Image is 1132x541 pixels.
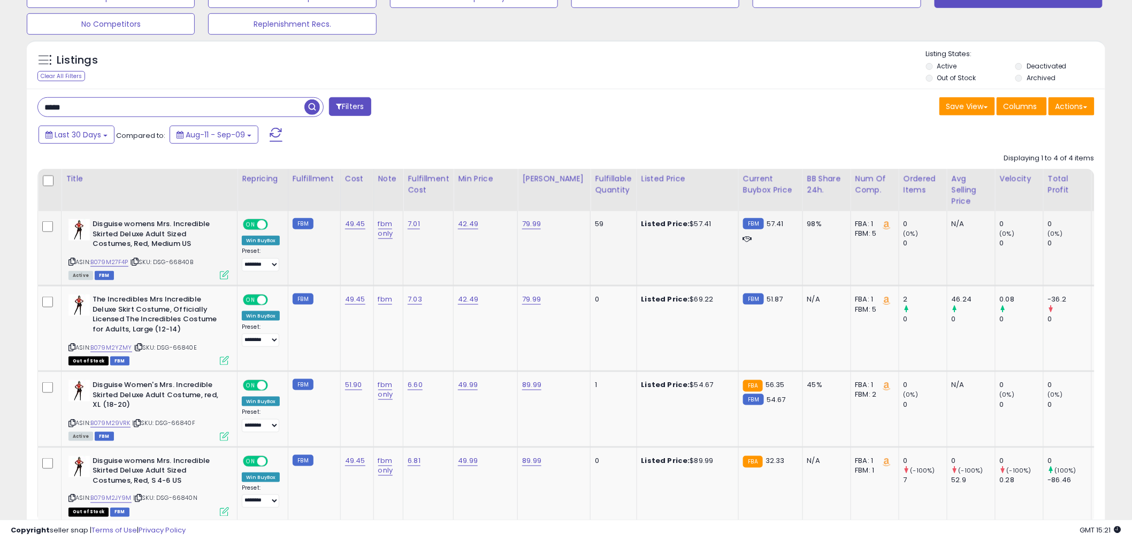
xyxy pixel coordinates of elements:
[293,218,313,229] small: FBM
[641,294,690,304] b: Listed Price:
[939,97,995,115] button: Save View
[242,473,280,482] div: Win BuyBox
[1000,238,1043,248] div: 0
[766,380,785,390] span: 56.35
[266,220,284,229] span: OFF
[458,294,478,305] a: 42.49
[855,380,891,390] div: FBA: 1
[458,380,478,390] a: 49.99
[767,294,783,304] span: 51.87
[595,380,628,390] div: 1
[66,173,233,184] div: Title
[926,49,1105,59] p: Listing States:
[1000,456,1043,466] div: 0
[1027,73,1055,82] label: Archived
[90,343,132,352] a: B079M2YZMY
[458,219,478,229] a: 42.49
[767,219,784,229] span: 57.41
[408,294,422,305] a: 7.03
[116,130,165,141] span: Compared to:
[244,220,257,229] span: ON
[904,380,947,390] div: 0
[595,295,628,304] div: 0
[68,456,90,477] img: 31SZBYNU08L._SL40_.jpg
[855,219,891,229] div: FBA: 1
[1048,219,1091,229] div: 0
[997,97,1047,115] button: Columns
[244,381,257,390] span: ON
[743,456,763,468] small: FBA
[68,295,90,316] img: 31SZBYNU08L._SL40_.jpg
[855,173,894,196] div: Num of Comp.
[1048,456,1091,466] div: 0
[1048,295,1091,304] div: -36.2
[68,219,90,241] img: 31SZBYNU08L._SL40_.jpg
[408,219,420,229] a: 7.01
[11,525,186,536] div: seller snap | |
[1000,229,1015,238] small: (0%)
[952,380,987,390] div: N/A
[11,525,50,535] strong: Copyright
[952,475,995,485] div: 52.9
[244,296,257,305] span: ON
[293,455,313,466] small: FBM
[1000,390,1015,399] small: (0%)
[68,271,93,280] span: All listings currently available for purchase on Amazon
[595,456,628,466] div: 0
[93,380,223,413] b: Disguise Women's Mrs. Incredible Skirted Deluxe Adult Costume, red, XL (18-20)
[242,323,280,347] div: Preset:
[68,380,90,401] img: 31SZBYNU08L._SL40_.jpg
[904,390,919,399] small: (0%)
[90,419,131,428] a: B079M29VRK
[807,380,843,390] div: 45%
[743,173,798,196] div: Current Buybox Price
[57,53,98,68] h5: Listings
[242,408,280,432] div: Preset:
[641,380,730,390] div: $54.67
[1000,314,1043,324] div: 0
[641,173,734,184] div: Listed Price
[93,295,223,337] b: The Incredibles Mrs Incredible Deluxe Skirt Costume, Officially Licensed The Incredibles Costume ...
[1080,525,1121,535] span: 2025-10-14 15:21 GMT
[807,295,843,304] div: N/A
[345,173,369,184] div: Cost
[133,494,197,503] span: | SKU: DSG-66840N
[293,379,313,390] small: FBM
[242,236,280,245] div: Win BuyBox
[458,173,513,184] div: Min Price
[95,271,114,280] span: FBM
[293,173,336,184] div: Fulfillment
[266,457,284,466] span: OFF
[641,456,730,466] div: $89.99
[952,173,991,207] div: Avg Selling Price
[641,455,690,466] b: Listed Price:
[855,466,891,475] div: FBM: 1
[522,380,541,390] a: 89.99
[743,218,764,229] small: FBM
[1048,475,1091,485] div: -86.46
[242,397,280,406] div: Win BuyBox
[952,456,995,466] div: 0
[208,13,376,35] button: Replenishment Recs.
[952,219,987,229] div: N/A
[242,248,280,272] div: Preset:
[855,390,891,399] div: FBM: 2
[378,173,399,184] div: Note
[522,455,541,466] a: 89.99
[952,314,995,324] div: 0
[68,380,229,439] div: ASIN:
[55,129,101,140] span: Last 30 Days
[1000,219,1043,229] div: 0
[293,293,313,305] small: FBM
[1048,400,1091,409] div: 0
[1027,61,1067,71] label: Deactivated
[130,258,193,266] span: | SKU: DSG-66840B
[522,173,586,184] div: [PERSON_NAME]
[1048,380,1091,390] div: 0
[139,525,186,535] a: Privacy Policy
[959,466,983,475] small: (-100%)
[807,456,843,466] div: N/A
[244,457,257,466] span: ON
[743,293,764,305] small: FBM
[458,455,478,466] a: 49.99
